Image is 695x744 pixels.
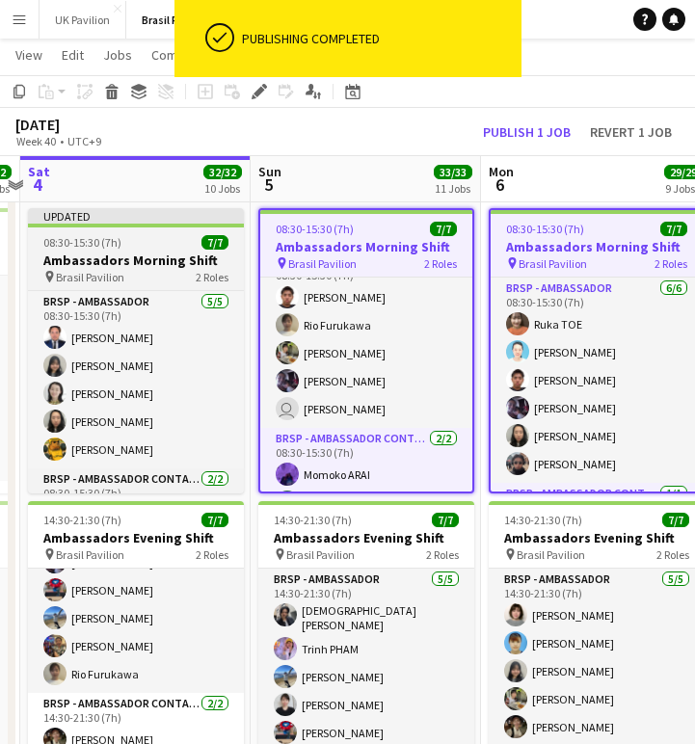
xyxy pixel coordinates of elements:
span: Mon [489,163,514,180]
span: Comms [151,46,195,64]
span: 08:30-15:30 (7h) [43,235,121,250]
div: Updated [28,208,244,224]
span: 2 Roles [655,256,687,271]
span: 2 Roles [196,270,228,284]
span: Sat [28,163,50,180]
app-card-role: BRSP - Ambassador5/508:30-15:30 (7h)[PERSON_NAME][PERSON_NAME][PERSON_NAME][PERSON_NAME][PERSON_N... [28,291,244,468]
div: 11 Jobs [435,181,471,196]
span: Edit [62,46,84,64]
span: 32/32 [203,165,242,179]
app-card-role: BRSP - Ambassador Contact Point2/208:30-15:30 (7h)Momoko ARAI [260,428,472,521]
div: [DATE] [15,115,146,134]
div: 10 Jobs [204,181,241,196]
span: View [15,46,42,64]
h3: Ambassadors Morning Shift [260,238,472,255]
span: 7/7 [201,513,228,527]
span: 14:30-21:30 (7h) [43,513,121,527]
div: Publishing completed [242,30,514,47]
span: 2 Roles [424,256,457,271]
span: Brasil Pavilion [286,547,355,562]
h3: Ambassadors Evening Shift [258,529,474,546]
app-job-card: Updated08:30-15:30 (7h)7/7Ambassadors Morning Shift Brasil Pavilion2 RolesBRSP - Ambassador5/508:... [28,208,244,493]
span: 4 [25,173,50,196]
span: 5 [255,173,281,196]
span: Brasil Pavilion [56,270,124,284]
app-card-role: BRSP - Ambassador5/508:30-15:30 (7h)[PERSON_NAME]Rio Furukawa[PERSON_NAME][PERSON_NAME] [PERSON_N... [260,251,472,428]
span: Brasil Pavilion [519,256,587,271]
span: 7/7 [432,513,459,527]
button: Revert 1 job [582,121,680,143]
span: Jobs [103,46,132,64]
span: Brasil Pavilion [56,547,124,562]
span: 08:30-15:30 (7h) [276,222,354,236]
app-card-role: BRSP - Ambassador Contact Point2/208:30-15:30 (7h) [28,468,244,562]
app-job-card: 08:30-15:30 (7h)7/7Ambassadors Morning Shift Brasil Pavilion2 RolesBRSP - Ambassador5/508:30-15:3... [258,208,474,493]
span: 7/7 [430,222,457,236]
div: UTC+9 [67,134,101,148]
span: 7/7 [201,235,228,250]
h3: Ambassadors Morning Shift [28,252,244,269]
a: View [8,42,50,67]
span: 14:30-21:30 (7h) [504,513,582,527]
span: 7/7 [660,222,687,236]
span: 33/33 [434,165,472,179]
span: 6 [486,173,514,196]
a: Edit [54,42,92,67]
span: Sun [258,163,281,180]
span: 2 Roles [426,547,459,562]
button: UK Pavilion [40,1,126,39]
span: 14:30-21:30 (7h) [274,513,352,527]
span: 7/7 [662,513,689,527]
span: 2 Roles [656,547,689,562]
app-card-role: BRSP - Ambassador5/514:30-21:30 (7h)[PERSON_NAME][PERSON_NAME][PERSON_NAME][PERSON_NAME]Rio Furukawa [28,516,244,693]
a: Comms [144,42,202,67]
span: 2 Roles [196,547,228,562]
span: Brasil Pavilion [517,547,585,562]
span: Brasil Pavilion [288,256,357,271]
button: Brasil Pavilion [126,1,228,39]
a: Jobs [95,42,140,67]
span: 08:30-15:30 (7h) [506,222,584,236]
h3: Ambassadors Evening Shift [28,529,244,546]
span: Week 40 [12,134,60,148]
button: Publish 1 job [475,121,578,143]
